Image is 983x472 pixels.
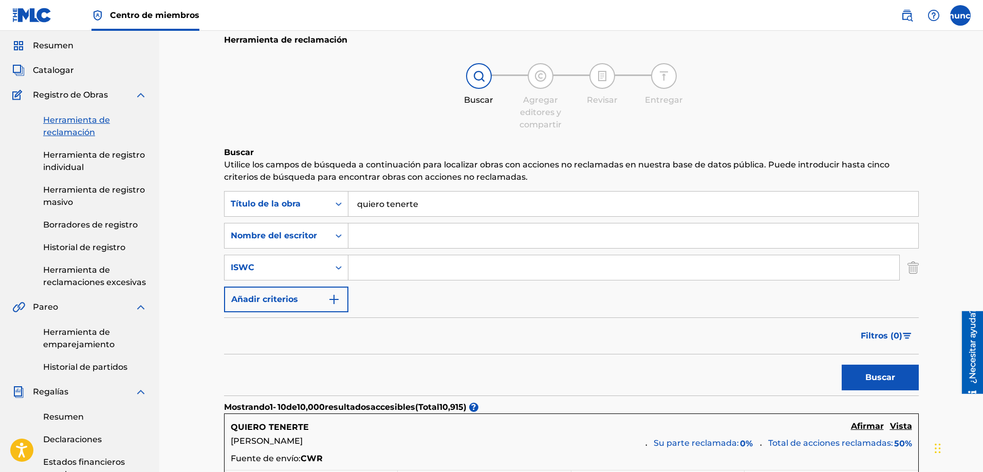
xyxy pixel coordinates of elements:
font: Total de acciones reclamadas: [768,438,893,448]
form: Formulario de búsqueda [224,191,919,395]
a: Herramienta de emparejamiento [43,326,147,351]
a: Herramienta de registro individual [43,149,147,174]
img: Pareo [12,301,25,313]
font: 0 [740,439,746,448]
a: Herramienta de reclamación [43,114,147,139]
font: 0 [894,331,899,341]
font: 1 [270,402,273,412]
font: Resumen [43,412,84,422]
font: % [746,439,753,448]
font: Añadir criterios [231,294,298,304]
font: ) [899,331,902,341]
font: Vista [890,421,912,431]
font: Catalogar [33,65,74,75]
font: (Total [415,402,439,412]
div: Arrastrar [935,433,941,464]
button: Buscar [842,365,919,390]
img: Delete Criterion [907,255,919,280]
img: 9d2ae6d4665cec9f34b9.svg [328,293,340,306]
img: filtrar [903,333,912,339]
font: Herramienta de reclamación [224,35,347,45]
font: Herramienta de emparejamiento [43,327,115,349]
div: Menú de usuario [950,5,971,26]
font: Herramienta de registro masivo [43,185,145,207]
font: Declaraciones [43,435,102,444]
font: Registro de Obras [33,90,108,100]
font: Utilice los campos de búsqueda a continuación para localizar obras con acciones no reclamadas en ... [224,160,889,182]
font: Fuente de envío: [231,454,301,463]
a: Resumen [43,411,147,423]
h5: QUIERO TENERTE [231,421,309,433]
font: Borradores de registro [43,220,138,230]
font: accesibles [370,402,415,412]
img: Registro de Obras [12,89,26,101]
font: Regalías [33,387,68,397]
font: ? [471,402,476,412]
font: % [905,439,912,448]
img: ayuda [928,9,940,22]
font: Buscar [865,372,895,382]
iframe: Widget de chat [932,423,983,472]
button: Filtros (0) [855,323,919,349]
font: - [273,402,276,412]
a: Historial de registro [43,241,147,254]
div: Ayuda [923,5,944,26]
font: Historial de partidos [43,362,127,372]
button: Añadir criterios [224,287,348,312]
font: Agregar editores y compartir [520,95,562,129]
font: Afirmar [851,421,884,431]
font: Título de la obra [231,199,301,209]
img: Icono indicador de paso para agregar editores y recursos compartidos [534,70,547,82]
font: CWR [301,454,323,463]
a: Herramienta de reclamaciones excesivas [43,264,147,289]
font: Nombre del escritor [231,231,317,240]
font: Historial de registro [43,242,125,252]
img: Icono indicador de paso para Enviar [658,70,670,82]
a: Historial de partidos [43,361,147,373]
font: 50 [894,439,905,448]
font: Buscar [464,95,493,105]
a: Vista [890,420,912,434]
font: Revisar [587,95,618,105]
img: Icono indicador de paso para búsqueda [473,70,485,82]
font: Pareo [33,302,58,312]
img: expandir [135,301,147,313]
a: ResumenResumen [12,40,73,52]
a: Búsqueda pública [897,5,917,26]
img: buscar [901,9,913,22]
font: Su parte reclamada: [654,438,739,448]
img: expandir [135,386,147,398]
font: Filtros ( [861,331,894,341]
a: Herramienta de registro masivo [43,184,147,209]
font: Resumen [33,41,73,50]
img: Regalías [12,386,25,398]
a: Declaraciones [43,433,147,446]
font: resultados [325,402,370,412]
font: Entregar [645,95,683,105]
img: Icono indicador de paso para revisión [596,70,608,82]
font: Herramienta de reclamación [43,115,110,137]
font: Centro de miembros [110,10,199,20]
font: Buscar [224,147,254,157]
font: de [286,402,297,412]
a: CatalogarCatalogar [12,64,74,77]
font: 10,000 [297,402,325,412]
img: Logotipo del MLC [12,8,52,23]
div: ISWC [231,261,323,274]
font: Herramienta de reclamaciones excesivas [43,265,146,287]
font: [PERSON_NAME] [231,436,303,446]
font: 10,915 [439,402,463,412]
img: expandir [135,89,147,101]
font: anuncio [943,11,978,21]
font: 10 [277,402,286,412]
font: Herramienta de registro individual [43,150,145,172]
iframe: Centro de recursos [954,311,983,394]
font: QUIERO TENERTE [231,422,309,432]
font: Mostrando [224,402,270,412]
img: Titular de los derechos superior [91,9,104,22]
a: Borradores de registro [43,219,147,231]
img: Resumen [12,40,25,52]
img: Catalogar [12,64,25,77]
font: ) [463,402,467,412]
